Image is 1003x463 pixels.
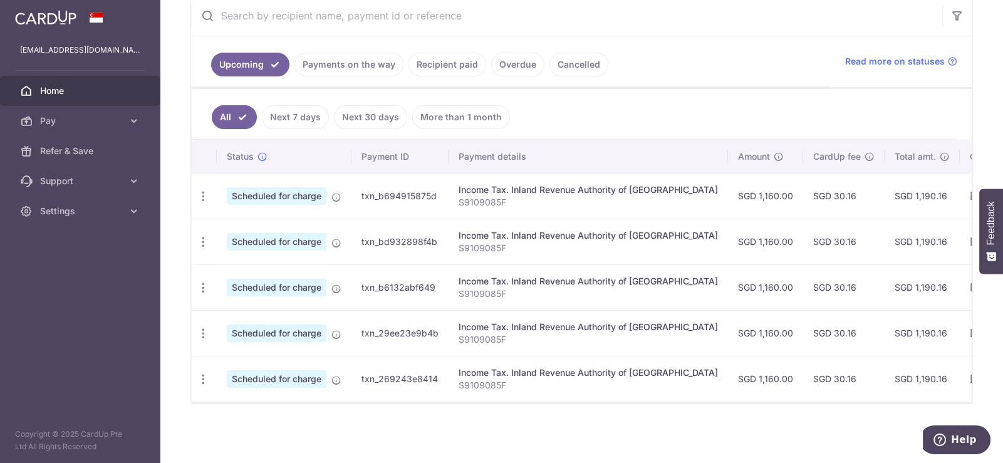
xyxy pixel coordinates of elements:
[227,370,326,388] span: Scheduled for charge
[227,187,326,205] span: Scheduled for charge
[491,53,544,76] a: Overdue
[40,145,123,157] span: Refer & Save
[15,10,76,25] img: CardUp
[351,356,449,402] td: txn_269243e8414
[459,275,718,288] div: Income Tax. Inland Revenue Authority of [GEOGRAPHIC_DATA]
[459,367,718,379] div: Income Tax. Inland Revenue Authority of [GEOGRAPHIC_DATA]
[923,425,990,457] iframe: Opens a widget where you can find more information
[803,173,885,219] td: SGD 30.16
[459,196,718,209] p: S9109085F
[728,310,803,356] td: SGD 1,160.00
[803,264,885,310] td: SGD 30.16
[885,264,960,310] td: SGD 1,190.16
[803,356,885,402] td: SGD 30.16
[549,53,608,76] a: Cancelled
[728,264,803,310] td: SGD 1,160.00
[979,189,1003,274] button: Feedback - Show survey
[885,173,960,219] td: SGD 1,190.16
[227,279,326,296] span: Scheduled for charge
[227,325,326,342] span: Scheduled for charge
[985,201,997,245] span: Feedback
[40,115,123,127] span: Pay
[408,53,486,76] a: Recipient paid
[728,356,803,402] td: SGD 1,160.00
[813,150,861,163] span: CardUp fee
[40,175,123,187] span: Support
[227,233,326,251] span: Scheduled for charge
[40,85,123,97] span: Home
[351,310,449,356] td: txn_29ee23e9b4b
[459,184,718,196] div: Income Tax. Inland Revenue Authority of [GEOGRAPHIC_DATA]
[885,356,960,402] td: SGD 1,190.16
[212,105,257,129] a: All
[351,173,449,219] td: txn_b694915875d
[459,288,718,300] p: S9109085F
[351,140,449,173] th: Payment ID
[351,264,449,310] td: txn_b6132abf649
[334,105,407,129] a: Next 30 days
[885,219,960,264] td: SGD 1,190.16
[449,140,728,173] th: Payment details
[845,55,945,68] span: Read more on statuses
[262,105,329,129] a: Next 7 days
[211,53,289,76] a: Upcoming
[227,150,254,163] span: Status
[412,105,510,129] a: More than 1 month
[738,150,770,163] span: Amount
[459,321,718,333] div: Income Tax. Inland Revenue Authority of [GEOGRAPHIC_DATA]
[20,44,140,56] p: [EMAIL_ADDRESS][DOMAIN_NAME]
[728,173,803,219] td: SGD 1,160.00
[459,242,718,254] p: S9109085F
[845,55,957,68] a: Read more on statuses
[885,310,960,356] td: SGD 1,190.16
[351,219,449,264] td: txn_bd932898f4b
[459,229,718,242] div: Income Tax. Inland Revenue Authority of [GEOGRAPHIC_DATA]
[40,205,123,217] span: Settings
[803,310,885,356] td: SGD 30.16
[895,150,936,163] span: Total amt.
[728,219,803,264] td: SGD 1,160.00
[459,333,718,346] p: S9109085F
[803,219,885,264] td: SGD 30.16
[459,379,718,392] p: S9109085F
[294,53,403,76] a: Payments on the way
